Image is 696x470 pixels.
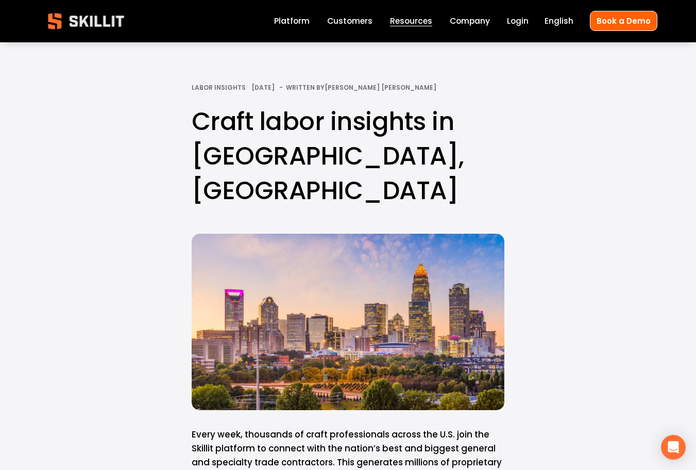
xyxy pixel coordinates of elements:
a: folder dropdown [390,14,432,28]
span: Resources [390,15,432,27]
h1: Craft labor insights in [GEOGRAPHIC_DATA], [GEOGRAPHIC_DATA] [192,104,505,208]
div: Written By [286,84,436,91]
span: English [545,15,573,27]
a: Book a Demo [590,11,657,31]
a: Company [450,14,490,28]
img: Skillit [39,6,133,37]
a: Customers [327,14,372,28]
a: Platform [274,14,310,28]
div: Open Intercom Messenger [661,435,686,460]
a: Login [507,14,529,28]
div: language picker [545,14,573,28]
a: [PERSON_NAME] [PERSON_NAME] [325,83,436,92]
span: [DATE] [251,83,275,92]
a: Labor Insights [192,83,246,92]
